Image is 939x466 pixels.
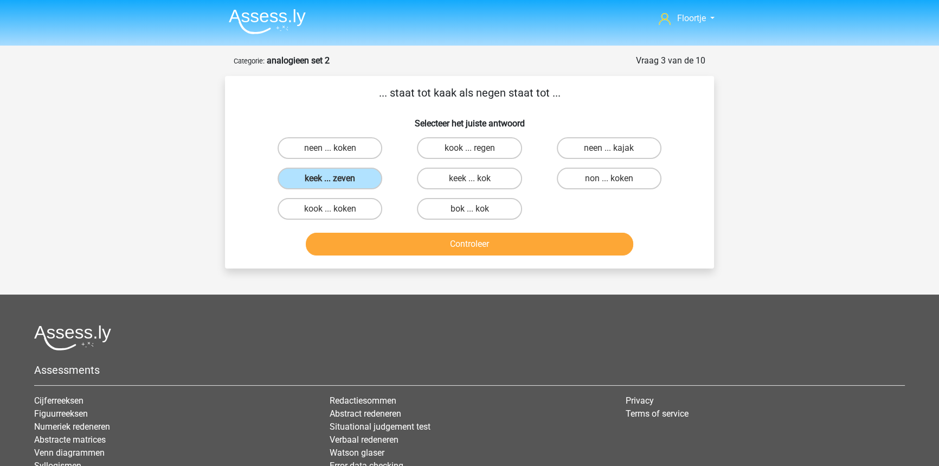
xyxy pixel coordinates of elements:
a: Redactiesommen [330,395,396,406]
label: kook ... regen [417,137,522,159]
a: Floortje [654,12,719,25]
strong: analogieen set 2 [267,55,330,66]
h6: Selecteer het juiste antwoord [242,110,697,129]
img: Assessly [229,9,306,34]
a: Abstract redeneren [330,408,401,419]
a: Figuurreeksen [34,408,88,419]
a: Watson glaser [330,448,384,458]
label: keek ... zeven [278,168,382,189]
label: neen ... koken [278,137,382,159]
small: Categorie: [234,57,265,65]
a: Situational judgement test [330,422,430,432]
label: non ... koken [557,168,661,189]
div: Vraag 3 van de 10 [636,54,705,67]
a: Venn diagrammen [34,448,105,458]
a: Terms of service [626,408,689,419]
span: Floortje [677,13,706,23]
a: Cijferreeksen [34,395,83,406]
label: bok ... kok [417,198,522,220]
a: Numeriek redeneren [34,422,110,432]
h5: Assessments [34,363,905,376]
img: Assessly logo [34,325,111,350]
a: Abstracte matrices [34,435,106,445]
p: ... staat tot kaak als negen staat tot ... [242,85,697,101]
label: keek ... kok [417,168,522,189]
button: Controleer [306,233,634,256]
a: Verbaal redeneren [330,435,398,445]
label: neen ... kajak [557,137,661,159]
a: Privacy [626,395,654,406]
label: kook ... koken [278,198,382,220]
